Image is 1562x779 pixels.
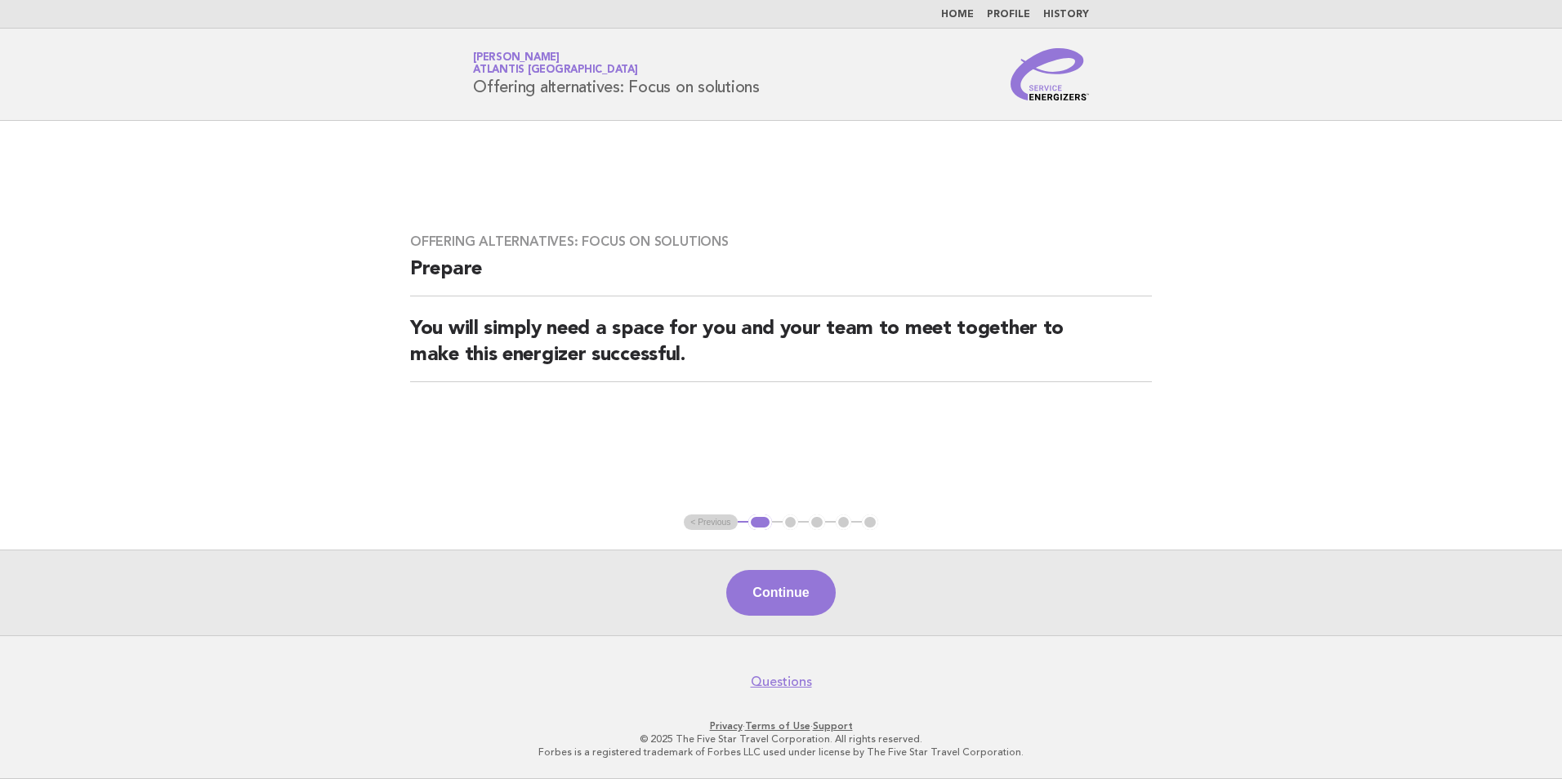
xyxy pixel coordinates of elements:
[987,10,1030,20] a: Profile
[1011,48,1089,100] img: Service Energizers
[813,720,853,732] a: Support
[473,52,638,75] a: [PERSON_NAME]Atlantis [GEOGRAPHIC_DATA]
[281,719,1281,732] p: · ·
[748,514,772,531] button: 1
[473,53,760,96] h1: Offering alternatives: Focus on solutions
[941,10,974,20] a: Home
[751,674,812,690] a: Questions
[726,570,835,616] button: Continue
[1043,10,1089,20] a: History
[281,746,1281,759] p: Forbes is a registered trademark of Forbes LLC used under license by The Five Star Travel Corpora...
[473,65,638,76] span: Atlantis [GEOGRAPHIC_DATA]
[281,732,1281,746] p: © 2025 The Five Star Travel Corporation. All rights reserved.
[710,720,743,732] a: Privacy
[745,720,810,732] a: Terms of Use
[410,256,1152,296] h2: Prepare
[410,234,1152,250] h3: Offering alternatives: Focus on solutions
[410,316,1152,382] h2: You will simply need a space for you and your team to meet together to make this energizer succes...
